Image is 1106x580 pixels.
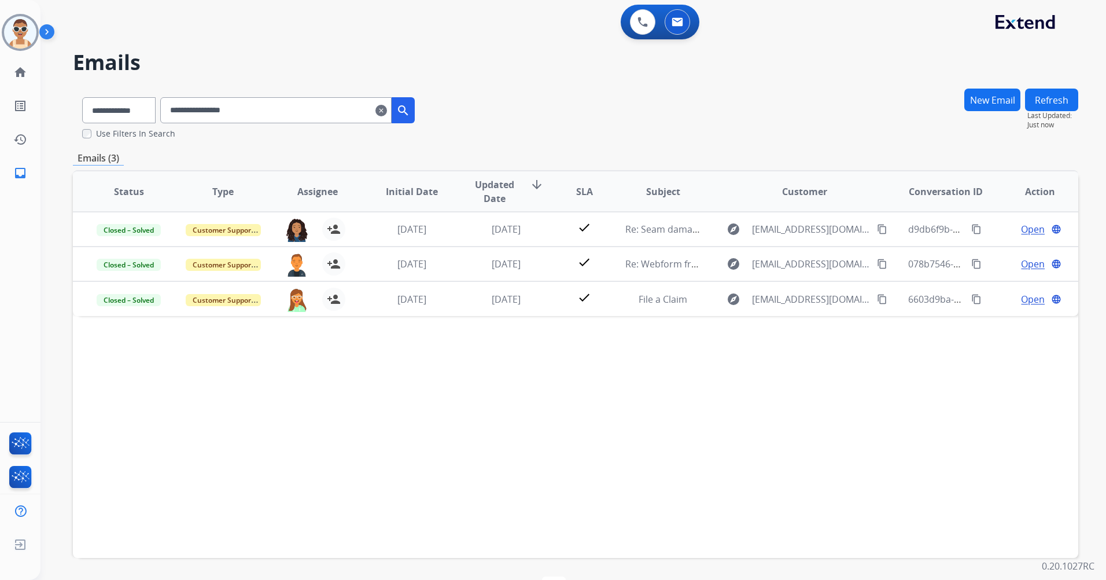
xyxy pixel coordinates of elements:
mat-icon: content_copy [971,259,982,269]
span: Closed – Solved [97,259,161,271]
mat-icon: content_copy [877,259,887,269]
mat-icon: explore [727,292,740,306]
img: agent-avatar [285,218,308,242]
mat-icon: search [396,104,410,118]
mat-icon: language [1051,294,1061,304]
span: Last Updated: [1027,111,1078,120]
span: Open [1021,222,1045,236]
mat-icon: content_copy [877,224,887,234]
span: SLA [576,185,593,199]
button: New Email [964,89,1020,111]
mat-icon: language [1051,259,1061,269]
span: [EMAIL_ADDRESS][DOMAIN_NAME] [752,222,871,236]
mat-icon: content_copy [971,294,982,304]
img: avatar [4,16,36,49]
mat-icon: person_add [327,222,341,236]
span: Initial Date [386,185,438,199]
mat-icon: arrow_downward [530,178,544,192]
mat-icon: check [577,221,591,234]
th: Action [984,171,1078,212]
mat-icon: history [13,133,27,146]
span: [DATE] [397,293,426,306]
span: [DATE] [492,258,521,270]
span: Customer Support [186,294,261,306]
span: Closed – Solved [97,294,161,306]
span: Closed – Solved [97,224,161,236]
mat-icon: inbox [13,166,27,180]
mat-icon: person_add [327,292,341,306]
span: [DATE] [492,223,521,236]
span: d9db6f9b-59d2-4dcf-8a06-e354d7e270b3 [908,223,1086,236]
span: Subject [646,185,680,199]
span: Customer Support [186,259,261,271]
mat-icon: check [577,291,591,304]
p: 0.20.1027RC [1042,559,1094,573]
h2: Emails [73,51,1078,74]
span: Type [212,185,234,199]
span: [EMAIL_ADDRESS][DOMAIN_NAME] [752,257,871,271]
mat-icon: language [1051,224,1061,234]
mat-icon: list_alt [13,99,27,113]
span: Just now [1027,120,1078,130]
mat-icon: check [577,255,591,269]
mat-icon: home [13,65,27,79]
span: [EMAIL_ADDRESS][DOMAIN_NAME] [752,292,871,306]
img: agent-avatar [285,288,308,312]
span: Open [1021,292,1045,306]
span: File a Claim [639,293,687,306]
mat-icon: person_add [327,257,341,271]
mat-icon: explore [727,222,740,236]
span: Re: Webform from [EMAIL_ADDRESS][DOMAIN_NAME] on [DATE] [625,258,903,270]
button: Refresh [1025,89,1078,111]
mat-icon: explore [727,257,740,271]
span: Status [114,185,144,199]
span: Customer [782,185,827,199]
span: [DATE] [397,258,426,270]
span: Updated Date [469,178,521,205]
span: Conversation ID [909,185,983,199]
span: Customer Support [186,224,261,236]
label: Use Filters In Search [96,128,175,140]
mat-icon: clear [375,104,387,118]
span: Re: Seam damage photos [625,223,736,236]
span: [DATE] [492,293,521,306]
p: Emails (3) [73,151,124,166]
span: Assignee [297,185,338,199]
span: [DATE] [397,223,426,236]
img: agent-avatar [285,252,308,277]
span: Open [1021,257,1045,271]
mat-icon: content_copy [877,294,887,304]
mat-icon: content_copy [971,224,982,234]
span: 6603d9ba-4ef2-4393-a49a-fef7387bd068 [908,293,1082,306]
span: 078b7546-b7dd-4765-8247-cf53902cf9af [908,258,1081,270]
